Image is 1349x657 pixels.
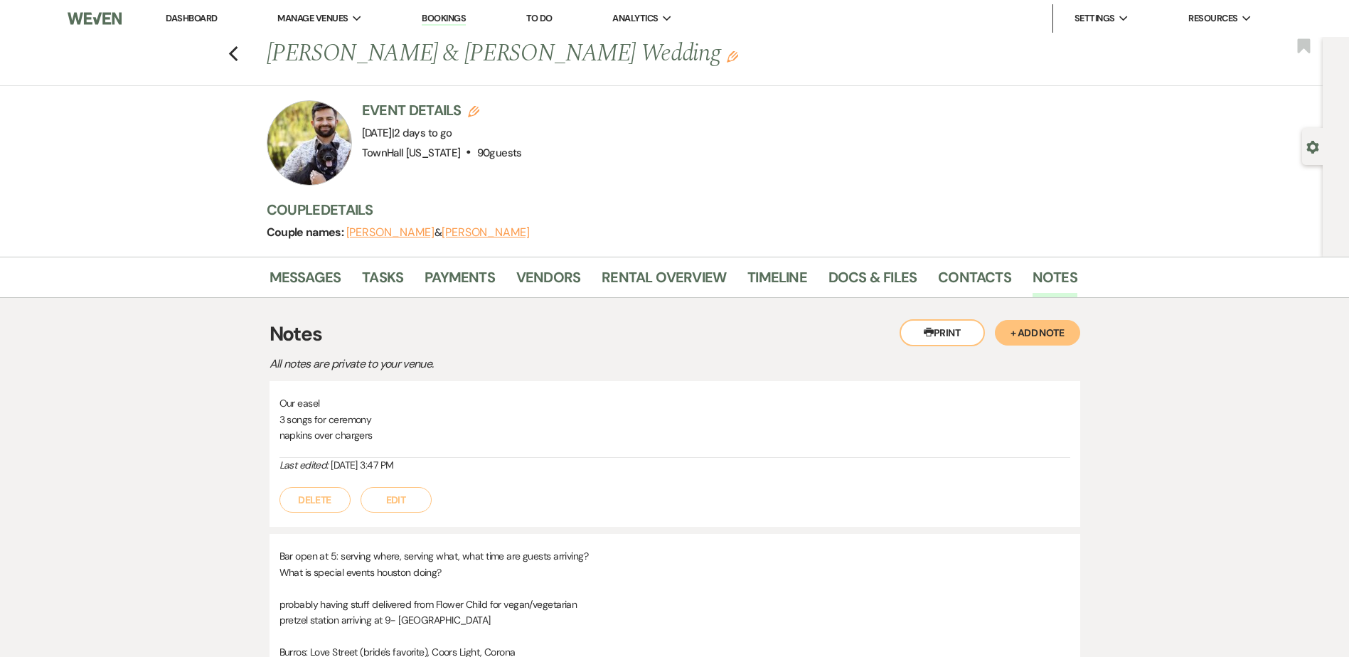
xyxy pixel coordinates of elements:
[747,266,807,297] a: Timeline
[516,266,580,297] a: Vendors
[900,319,985,346] button: Print
[442,227,530,238] button: [PERSON_NAME]
[938,266,1011,297] a: Contacts
[279,458,1070,473] div: [DATE] 3:47 PM
[279,412,1070,427] p: 3 songs for ceremony
[995,320,1080,346] button: + Add Note
[425,266,495,297] a: Payments
[279,548,1070,564] p: Bar open at 5: serving where, serving what, what time are guests arriving?
[394,126,452,140] span: 2 days to go
[1033,266,1077,297] a: Notes
[477,146,522,160] span: 90 guests
[277,11,348,26] span: Manage Venues
[362,146,461,160] span: TownHall [US_STATE]
[270,319,1080,349] h3: Notes
[526,12,553,24] a: To Do
[267,37,904,71] h1: [PERSON_NAME] & [PERSON_NAME] Wedding
[422,12,466,26] a: Bookings
[362,266,403,297] a: Tasks
[612,11,658,26] span: Analytics
[267,225,346,240] span: Couple names:
[1306,139,1319,153] button: Open lead details
[362,100,522,120] h3: Event Details
[270,266,341,297] a: Messages
[362,126,452,140] span: [DATE]
[166,12,217,24] a: Dashboard
[1075,11,1115,26] span: Settings
[361,487,432,513] button: Edit
[270,355,767,373] p: All notes are private to your venue.
[346,227,434,238] button: [PERSON_NAME]
[727,50,738,63] button: Edit
[279,565,1070,580] p: What is special events houston doing?
[267,200,1063,220] h3: Couple Details
[279,395,1070,411] p: Our easel
[279,597,1070,612] p: probably having stuff delivered from Flower Child for vegan/vegetarian
[346,225,530,240] span: &
[279,459,329,471] i: Last edited:
[279,612,1070,628] p: pretzel station arriving at 9- [GEOGRAPHIC_DATA]
[68,4,122,33] img: Weven Logo
[279,487,351,513] button: Delete
[392,126,452,140] span: |
[1188,11,1237,26] span: Resources
[279,427,1070,443] p: napkins over chargers
[828,266,917,297] a: Docs & Files
[602,266,726,297] a: Rental Overview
